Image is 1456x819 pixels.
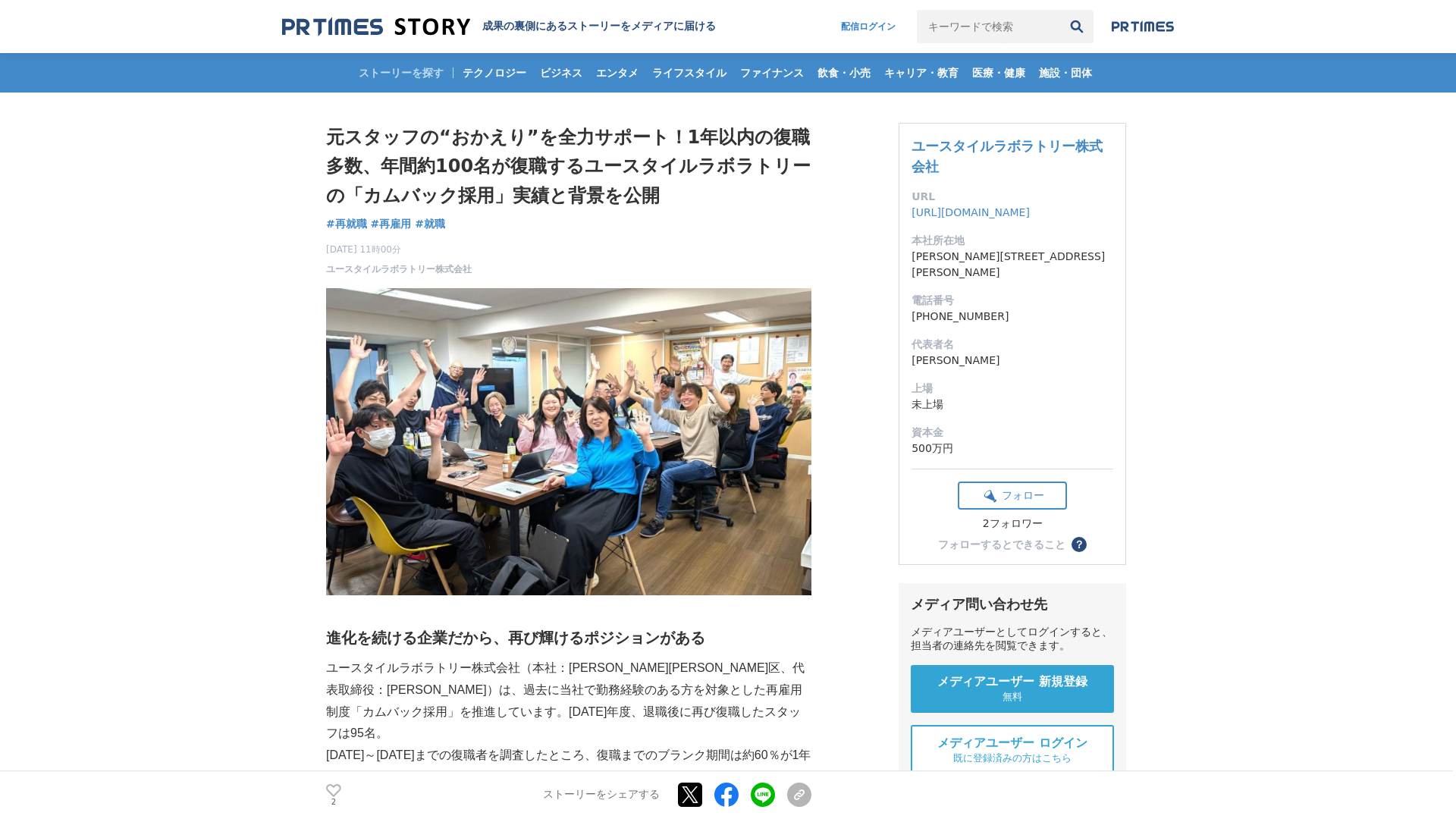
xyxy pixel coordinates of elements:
span: キャリア・教育 [878,66,965,80]
p: ユースタイルラボラトリー株式会社（本社：[PERSON_NAME][PERSON_NAME]区、代表取締役：[PERSON_NAME]）は、過去に当社で勤務経験のある方を対象とした再雇用制度「カ... [326,657,811,745]
span: [DATE] 11時00分 [326,243,472,256]
span: エンタメ [590,66,645,80]
span: 施設・団体 [1033,66,1098,80]
dt: 代表者名 [912,337,1113,353]
p: ストーリーをシェアする [543,789,660,802]
a: #再就職 [326,216,367,232]
dt: 資本金 [912,425,1113,441]
span: ライフスタイル [646,66,733,80]
a: テクノロジー [457,53,532,93]
button: 検索 [1060,10,1094,43]
p: [DATE]～[DATE]までの復職者を調査したところ、復職までのブランク期間は約60％が1年以内でした。 [326,745,811,789]
a: #就職 [415,216,445,232]
a: 飲食・小売 [811,53,877,93]
span: 飲食・小売 [811,66,877,80]
dt: URL [912,189,1113,205]
a: 配信ログイン [826,10,911,43]
img: prtimes [1112,20,1174,33]
a: #再雇用 [371,216,412,232]
img: 成果の裏側にあるストーリーをメディアに届ける [282,17,470,37]
dt: 上場 [912,381,1113,397]
a: [URL][DOMAIN_NAME] [912,206,1030,218]
dd: [PHONE_NUMBER] [912,309,1113,325]
span: ファイナンス [734,66,810,80]
img: thumbnail_5e65eb70-7254-11f0-ad75-a15d8acbbc29.jpg [326,288,811,595]
h2: 成果の裏側にあるストーリーをメディアに届ける [482,20,716,33]
span: メディアユーザー 新規登録 [937,674,1087,690]
span: テクノロジー [457,66,532,80]
span: 既に登録済みの方はこちら [953,752,1072,765]
span: メディアユーザー ログイン [937,736,1087,752]
a: ユースタイルラボラトリー株式会社 [912,138,1103,174]
span: ？ [1074,539,1084,550]
dd: [PERSON_NAME] [912,353,1113,369]
a: ファイナンス [734,53,810,93]
span: #再雇用 [371,217,412,231]
dd: 500万円 [912,441,1113,457]
a: 施設・団体 [1033,53,1098,93]
button: フォロー [958,482,1067,510]
button: ？ [1072,537,1087,552]
a: ライフスタイル [646,53,733,93]
a: 医療・健康 [966,53,1031,93]
div: メディアユーザーとしてログインすると、担当者の連絡先を閲覧できます。 [911,626,1114,653]
div: フォローするとできること [938,539,1065,550]
div: 2フォロワー [958,517,1067,531]
dd: 未上場 [912,397,1113,413]
span: 無料 [1003,690,1022,704]
a: ビジネス [534,53,588,93]
div: メディア問い合わせ先 [911,595,1114,613]
h1: 元スタッフの“おかえり”を全力サポート！1年以内の復職多数、年間約100名が復職するユースタイルラボラトリーの「カムバック採用」実績と背景を公開 [326,123,811,210]
a: 成果の裏側にあるストーリーをメディアに届ける 成果の裏側にあるストーリーをメディアに届ける [282,17,716,37]
dt: 本社所在地 [912,233,1113,249]
a: キャリア・教育 [878,53,965,93]
a: メディアユーザー 新規登録 無料 [911,665,1114,713]
h2: 進化を続ける企業だから、再び輝けるポジションがある [326,626,811,650]
a: メディアユーザー ログイン 既に登録済みの方はこちら [911,725,1114,776]
a: ユースタイルラボラトリー株式会社 [326,262,472,276]
span: ビジネス [534,66,588,80]
dd: [PERSON_NAME][STREET_ADDRESS][PERSON_NAME] [912,249,1113,281]
a: エンタメ [590,53,645,93]
p: 2 [326,799,341,806]
span: #就職 [415,217,445,231]
dt: 電話番号 [912,293,1113,309]
span: #再就職 [326,217,367,231]
input: キーワードで検索 [917,10,1060,43]
span: 医療・健康 [966,66,1031,80]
